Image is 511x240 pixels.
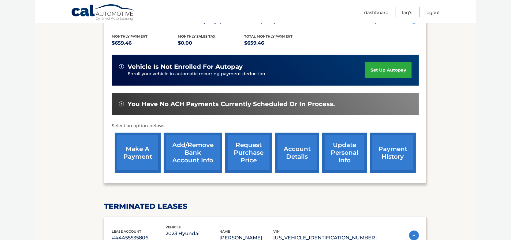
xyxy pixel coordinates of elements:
a: Dashboard [364,7,389,17]
span: vin [273,229,280,234]
p: Select an option below: [112,122,419,130]
span: Monthly sales Tax [178,34,216,39]
span: vehicle is not enrolled for autopay [128,63,243,71]
span: You have no ACH payments currently scheduled or in process. [128,100,335,108]
a: Logout [425,7,440,17]
span: Monthly Payment [112,34,147,39]
p: $659.46 [112,39,178,47]
a: make a payment [115,133,161,173]
span: lease account [112,229,141,234]
p: Enroll your vehicle in automatic recurring payment deduction. [128,71,365,77]
span: vehicle [166,225,181,229]
a: Cal Automotive [71,4,135,22]
span: Total Monthly Payment [244,34,293,39]
a: request purchase price [225,133,272,173]
img: alert-white.svg [119,64,124,69]
a: FAQ's [402,7,412,17]
p: $659.46 [244,39,311,47]
a: set up autopay [365,62,412,78]
a: payment history [370,133,416,173]
a: update personal info [322,133,367,173]
p: $0.00 [178,39,244,47]
span: name [219,229,230,234]
img: alert-white.svg [119,102,124,106]
a: account details [275,133,319,173]
h2: terminated leases [104,202,427,211]
a: Add/Remove bank account info [164,133,222,173]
